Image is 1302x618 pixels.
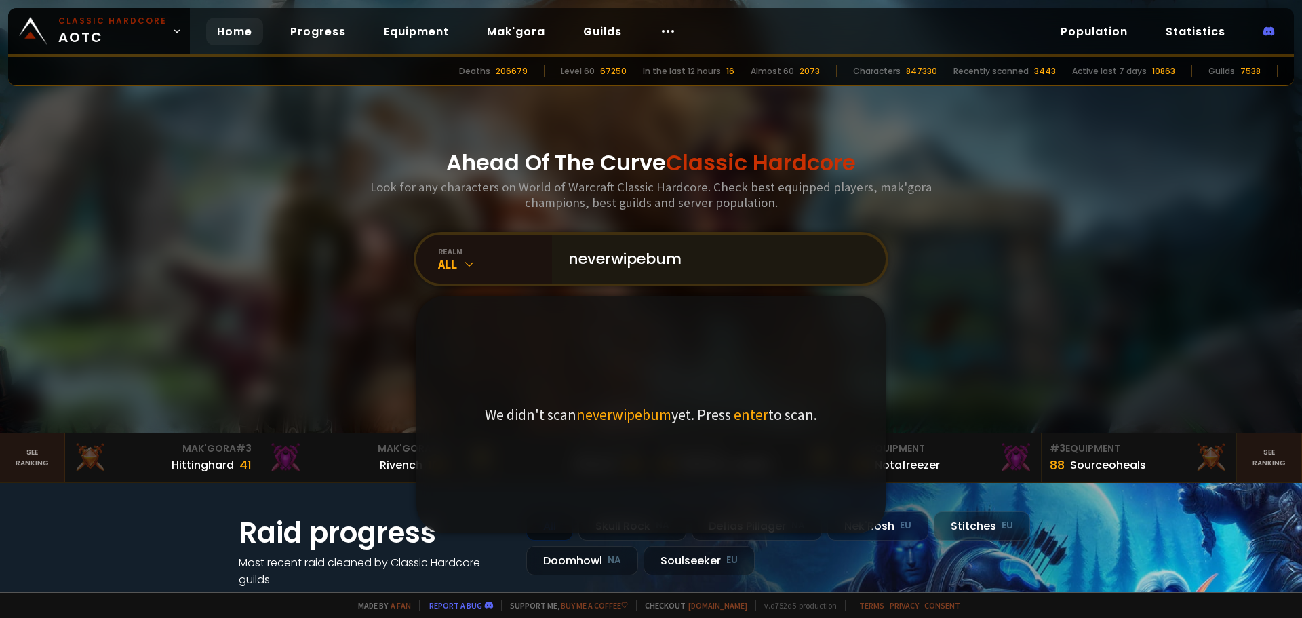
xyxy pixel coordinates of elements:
span: Checkout [636,600,747,611]
div: 2073 [800,65,820,77]
div: Mak'Gora [73,442,252,456]
div: Mak'Gora [269,442,447,456]
span: neverwipebum [576,405,671,424]
a: Equipment [373,18,460,45]
a: [DOMAIN_NAME] [688,600,747,611]
a: Report a bug [429,600,482,611]
span: AOTC [58,15,167,47]
small: EU [1002,519,1013,533]
a: Buy me a coffee [561,600,628,611]
div: Doomhowl [526,546,638,575]
a: #2Equipment88Notafreezer [846,433,1042,482]
div: Notafreezer [875,457,940,474]
small: EU [726,554,738,567]
div: 3443 [1034,65,1056,77]
div: Soulseeker [644,546,755,575]
div: Rivench [380,457,422,474]
p: We didn't scan yet. Press to scan. [485,405,817,424]
a: Mak'Gora#2Rivench100 [260,433,456,482]
span: # 3 [1050,442,1065,455]
div: Deaths [459,65,490,77]
span: Made by [350,600,411,611]
div: 847330 [906,65,937,77]
a: Terms [859,600,884,611]
a: Mak'gora [476,18,556,45]
div: In the last 12 hours [643,65,721,77]
div: Stitches [934,511,1030,541]
input: Search a character... [560,235,869,284]
div: Nek'Rosh [827,511,928,541]
h3: Look for any characters on World of Warcraft Classic Hardcore. Check best equipped players, mak'g... [365,179,937,210]
small: EU [900,519,911,533]
a: Population [1050,18,1139,45]
div: 16 [726,65,734,77]
small: NA [608,554,621,567]
h4: Most recent raid cleaned by Classic Hardcore guilds [239,554,510,588]
div: 67250 [600,65,627,77]
a: Guilds [572,18,633,45]
a: Privacy [890,600,919,611]
span: # 3 [236,442,252,455]
a: Statistics [1155,18,1236,45]
a: Seeranking [1237,433,1302,482]
div: Equipment [1050,442,1228,456]
div: Sourceoheals [1070,457,1146,474]
span: Support me, [501,600,628,611]
div: Equipment [854,442,1033,456]
a: Mak'Gora#3Hittinghard41 [65,433,260,482]
div: realm [438,246,552,256]
a: #3Equipment88Sourceoheals [1042,433,1237,482]
h1: Ahead Of The Curve [446,147,856,179]
div: Hittinghard [172,457,234,474]
h1: Raid progress [239,511,510,554]
div: 206679 [496,65,528,77]
div: 7538 [1240,65,1261,77]
div: Almost 60 [751,65,794,77]
div: 88 [1050,456,1065,474]
span: Classic Hardcore [666,147,856,178]
div: Recently scanned [953,65,1029,77]
div: Active last 7 days [1072,65,1147,77]
div: All [438,256,552,272]
div: 41 [239,456,252,474]
a: Classic HardcoreAOTC [8,8,190,54]
div: Level 60 [561,65,595,77]
div: 10863 [1152,65,1175,77]
a: Progress [279,18,357,45]
div: Characters [853,65,901,77]
a: See all progress [239,589,327,604]
small: Classic Hardcore [58,15,167,27]
a: Home [206,18,263,45]
a: a fan [391,600,411,611]
span: v. d752d5 - production [755,600,837,611]
div: Guilds [1208,65,1235,77]
a: Consent [924,600,960,611]
span: enter [734,405,768,424]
